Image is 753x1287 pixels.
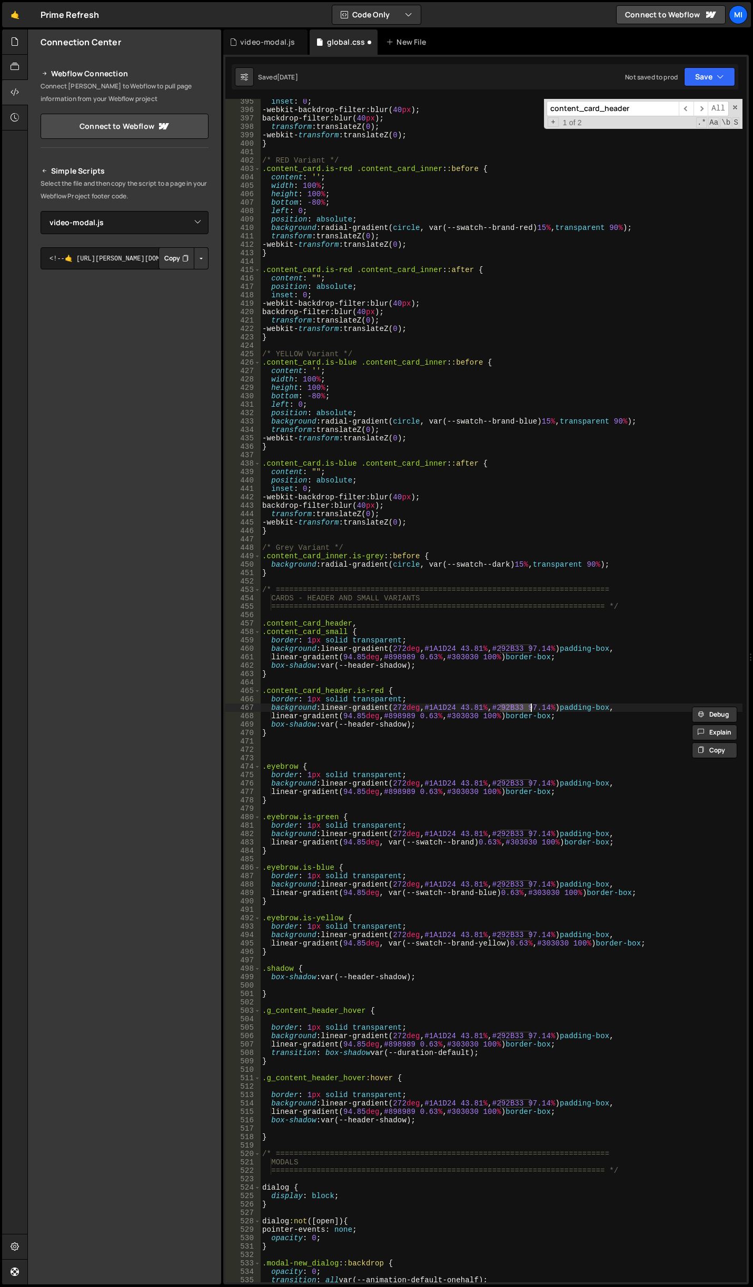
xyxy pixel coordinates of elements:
[225,400,261,409] div: 431
[225,325,261,333] div: 422
[225,1242,261,1251] div: 531
[225,367,261,375] div: 427
[277,73,298,82] div: [DATE]
[225,914,261,922] div: 492
[225,897,261,906] div: 490
[225,409,261,417] div: 432
[225,468,261,476] div: 439
[225,106,261,114] div: 396
[225,274,261,283] div: 416
[225,1268,261,1276] div: 534
[225,1192,261,1200] div: 525
[225,156,261,165] div: 402
[225,257,261,266] div: 414
[225,687,261,695] div: 465
[225,1007,261,1015] div: 503
[41,177,209,203] p: Select the file and then copy the script to a page in your Webflow Project footer code.
[225,1065,261,1074] div: 510
[41,8,99,21] div: Prime Refresh
[225,855,261,863] div: 485
[41,67,209,80] h2: Webflow Connection
[225,813,261,821] div: 480
[225,990,261,998] div: 501
[225,830,261,838] div: 482
[225,628,261,636] div: 458
[225,594,261,602] div: 454
[225,333,261,341] div: 423
[225,762,261,771] div: 474
[225,148,261,156] div: 401
[225,341,261,350] div: 424
[225,1141,261,1150] div: 519
[225,720,261,729] div: 469
[225,451,261,459] div: 437
[225,1225,261,1234] div: 529
[225,569,261,577] div: 451
[225,240,261,249] div: 412
[41,247,209,269] textarea: <!--🤙 [URL][PERSON_NAME][DOMAIN_NAME]> <script>document.addEventListener("DOMContentLoaded", func...
[225,602,261,611] div: 455
[41,165,209,177] h2: Simple Scripts
[225,771,261,779] div: 475
[225,535,261,544] div: 447
[225,863,261,872] div: 486
[386,37,430,47] div: New File
[693,101,708,116] span: ​
[225,232,261,240] div: 411
[225,586,261,594] div: 453
[225,1040,261,1049] div: 507
[225,173,261,182] div: 404
[225,1108,261,1116] div: 515
[225,123,261,131] div: 398
[258,73,298,82] div: Saved
[225,527,261,535] div: 446
[225,459,261,468] div: 438
[225,308,261,316] div: 420
[225,190,261,198] div: 406
[720,117,731,128] span: Whole Word Search
[225,1251,261,1259] div: 532
[732,117,739,128] span: Search In Selection
[679,101,693,116] span: ​
[225,249,261,257] div: 413
[225,552,261,560] div: 449
[225,1183,261,1192] div: 524
[225,964,261,973] div: 498
[692,742,737,758] button: Copy
[225,501,261,510] div: 443
[158,247,209,269] div: Button group with nested dropdown
[41,80,209,105] p: Connect [PERSON_NAME] to Webflow to pull page information from your Webflow project
[225,906,261,914] div: 491
[225,754,261,762] div: 473
[225,1276,261,1284] div: 535
[225,485,261,493] div: 441
[225,114,261,123] div: 397
[225,1217,261,1225] div: 528
[225,207,261,215] div: 408
[225,375,261,384] div: 428
[684,67,735,86] button: Save
[225,889,261,897] div: 489
[158,247,194,269] button: Copy
[692,725,737,740] button: Explain
[225,703,261,712] div: 467
[225,746,261,754] div: 472
[225,611,261,619] div: 456
[327,37,365,47] div: global.css
[41,114,209,139] a: Connect to Webflow
[225,1099,261,1108] div: 514
[225,678,261,687] div: 464
[225,1057,261,1065] div: 509
[225,350,261,358] div: 425
[332,5,421,24] button: Code Only
[225,1209,261,1217] div: 527
[225,931,261,939] div: 494
[225,1200,261,1209] div: 526
[225,712,261,720] div: 468
[225,518,261,527] div: 445
[225,948,261,956] div: 496
[225,1234,261,1242] div: 530
[225,880,261,889] div: 488
[729,5,748,24] a: Mi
